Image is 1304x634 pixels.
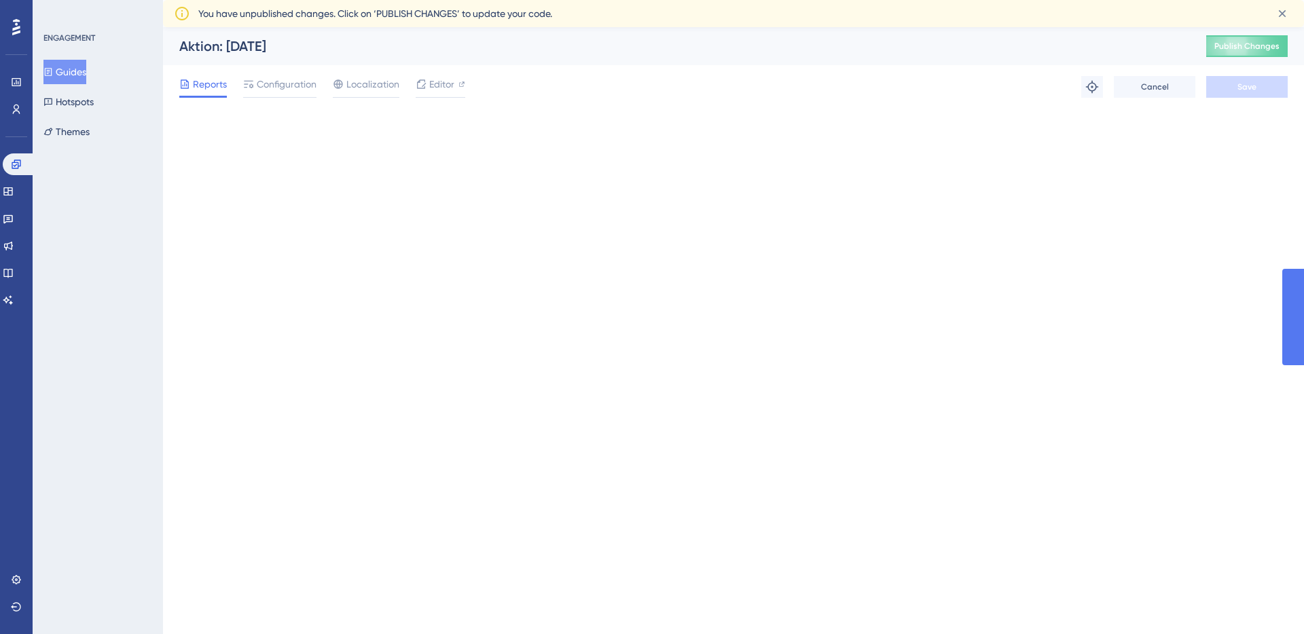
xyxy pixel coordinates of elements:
[43,60,86,84] button: Guides
[1114,76,1195,98] button: Cancel
[1206,76,1288,98] button: Save
[257,76,316,92] span: Configuration
[429,76,454,92] span: Editor
[1214,41,1280,52] span: Publish Changes
[1247,580,1288,621] iframe: UserGuiding AI Assistant Launcher
[1206,35,1288,57] button: Publish Changes
[43,33,95,43] div: ENGAGEMENT
[43,90,94,114] button: Hotspots
[1141,81,1169,92] span: Cancel
[43,119,90,144] button: Themes
[179,37,1172,56] div: Aktion: [DATE]
[346,76,399,92] span: Localization
[193,76,227,92] span: Reports
[1237,81,1256,92] span: Save
[198,5,552,22] span: You have unpublished changes. Click on ‘PUBLISH CHANGES’ to update your code.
